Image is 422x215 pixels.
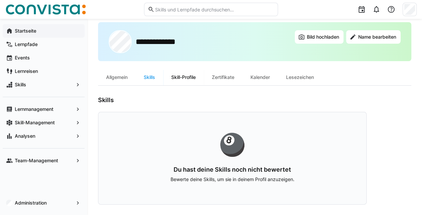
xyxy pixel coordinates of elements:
[120,134,345,155] div: 🎱
[278,69,322,85] div: Lesezeichen
[346,30,401,44] button: Name bearbeiten
[154,6,274,12] input: Skills und Lernpfade durchsuchen…
[98,96,367,104] h3: Skills
[295,30,343,44] button: Bild hochladen
[98,69,136,85] div: Allgemein
[242,69,278,85] div: Kalender
[306,34,340,40] span: Bild hochladen
[204,69,242,85] div: Zertifikate
[357,34,397,40] span: Name bearbeiten
[120,176,345,183] p: Bewerte deine Skills, um sie in deinem Profil anzuzeigen.
[120,166,345,173] h3: Du hast deine Skills noch nicht bewertet
[136,69,163,85] div: Skills
[163,69,204,85] div: Skill-Profile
